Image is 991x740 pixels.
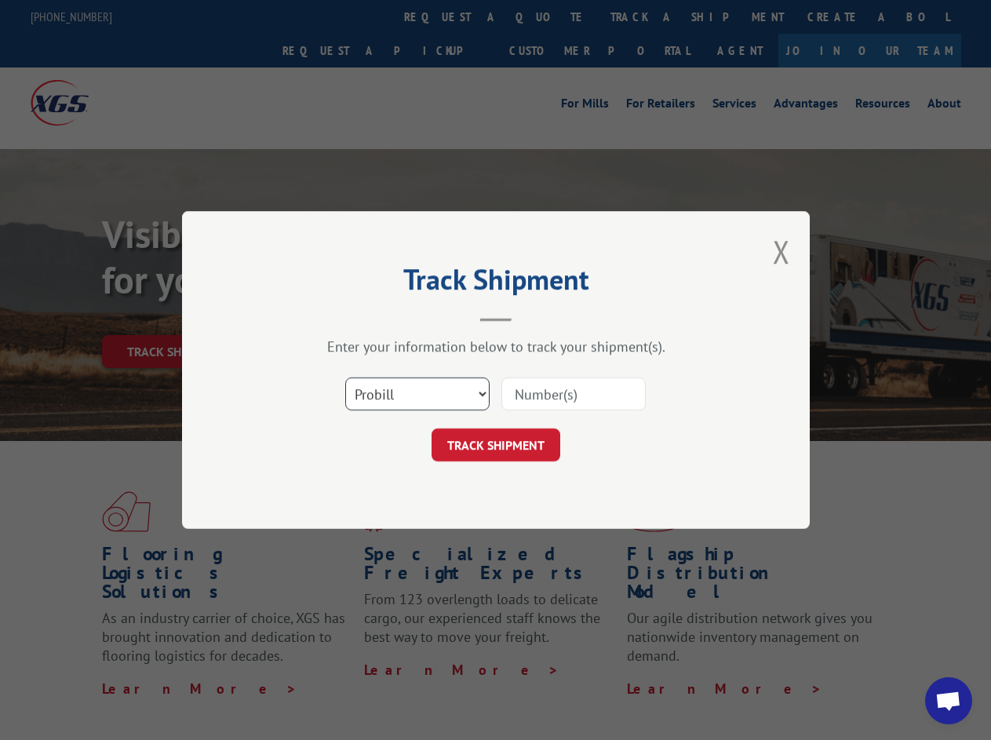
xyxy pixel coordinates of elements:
input: Number(s) [501,377,646,410]
button: TRACK SHIPMENT [432,428,560,461]
div: Enter your information below to track your shipment(s). [261,337,731,355]
button: Close modal [773,231,790,272]
h2: Track Shipment [261,268,731,298]
div: Open chat [925,677,972,724]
